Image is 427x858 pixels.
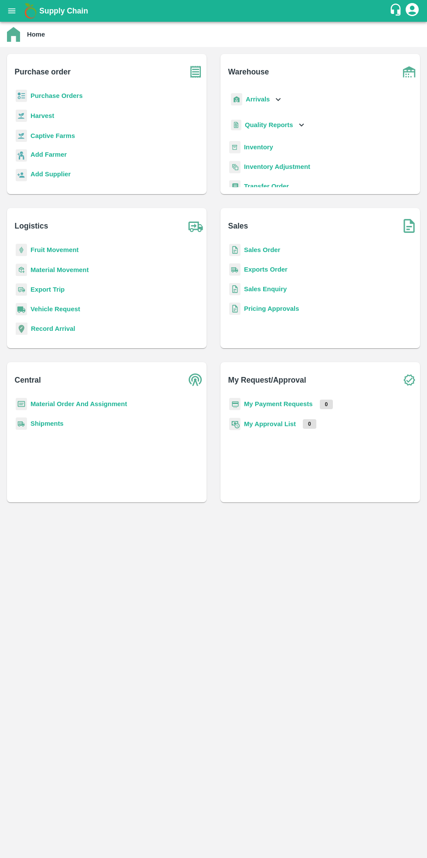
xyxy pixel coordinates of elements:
a: Shipments [30,420,64,427]
a: Inventory [244,144,273,151]
b: Supply Chain [39,7,88,15]
img: whTransfer [229,180,241,193]
img: vehicle [16,303,27,316]
a: Add Supplier [30,169,71,181]
img: fruit [16,244,27,256]
a: Exports Order [244,266,288,273]
img: recordArrival [16,323,27,335]
p: 0 [303,419,316,429]
img: central [185,369,207,391]
img: harvest [16,109,27,122]
a: Sales Enquiry [244,286,287,293]
a: Inventory Adjustment [244,163,310,170]
img: inventory [229,161,241,173]
a: My Approval List [244,421,296,427]
b: Add Farmer [30,151,67,158]
img: qualityReport [231,120,241,131]
a: Material Movement [30,266,89,273]
a: Export Trip [30,286,64,293]
img: harvest [16,129,27,142]
img: shipments [229,263,241,276]
img: check [398,369,420,391]
div: Quality Reports [229,116,306,134]
button: open drawer [2,1,22,21]
div: account of current user [404,2,420,20]
img: home [7,27,20,42]
b: My Request/Approval [228,374,306,386]
a: Vehicle Request [30,306,80,313]
a: Fruit Movement [30,246,79,253]
a: Pricing Approvals [244,305,299,312]
img: sales [229,244,241,256]
b: Logistics [15,220,48,232]
b: Arrivals [246,96,270,103]
img: sales [229,283,241,296]
b: Home [27,31,45,38]
a: Sales Order [244,246,280,253]
img: payment [229,398,241,410]
a: Add Farmer [30,150,67,162]
img: warehouse [398,61,420,83]
b: Warehouse [228,66,269,78]
b: Purchase order [15,66,71,78]
img: sales [229,303,241,315]
b: Sales [228,220,248,232]
b: Central [15,374,41,386]
img: delivery [16,283,27,296]
img: shipments [16,417,27,430]
img: whArrival [231,93,242,106]
img: purchase [185,61,207,83]
div: Arrivals [229,90,283,109]
b: Quality Reports [245,121,293,128]
img: supplier [16,169,27,182]
a: Harvest [30,112,54,119]
a: Transfer Order [244,183,289,190]
a: Purchase Orders [30,92,83,99]
img: truck [185,215,207,237]
b: Add Supplier [30,171,71,178]
img: whInventory [229,141,241,154]
img: centralMaterial [16,398,27,410]
img: logo [22,2,39,20]
a: Record Arrival [31,325,75,332]
a: Material Order And Assignment [30,400,127,407]
div: customer-support [389,3,404,19]
img: reciept [16,90,27,102]
img: farmer [16,149,27,162]
img: soSales [398,215,420,237]
a: Captive Farms [30,132,75,139]
a: Supply Chain [39,5,389,17]
img: material [16,263,27,276]
a: My Payment Requests [244,400,313,407]
p: 0 [320,400,333,409]
img: approval [229,417,241,431]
